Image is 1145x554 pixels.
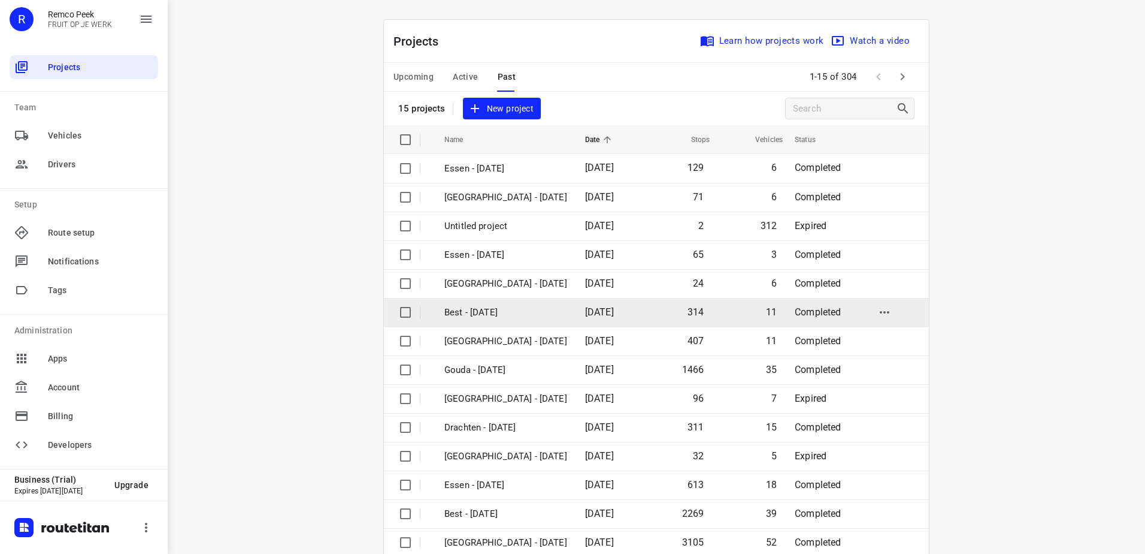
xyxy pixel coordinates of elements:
p: Gemeente Rotterdam - Monday [444,450,567,463]
div: Account [10,375,158,399]
span: 3105 [682,537,704,548]
span: Stops [676,133,710,147]
span: Active [453,70,478,85]
span: [DATE] [585,306,614,318]
div: Tags [10,278,158,302]
span: 24 [693,278,704,289]
span: [DATE] [585,278,614,289]
span: Drivers [48,158,153,171]
span: Past [498,70,516,85]
span: Account [48,381,153,394]
span: 1466 [682,364,704,375]
span: Completed [795,421,841,433]
span: Vehicles [48,130,153,142]
span: Vehicles [740,133,783,147]
span: 311 [687,421,704,433]
p: Expires [DATE][DATE] [14,487,105,495]
p: Zwolle - Monday [444,536,567,550]
span: Developers [48,439,153,451]
input: Search projects [793,100,896,118]
span: 65 [693,249,704,260]
span: Projects [48,61,153,74]
div: Billing [10,404,158,428]
p: Best - Monday [444,507,567,521]
span: Completed [795,364,841,375]
span: Name [444,133,479,147]
span: 3 [771,249,777,260]
p: Best - [DATE] [444,306,567,320]
span: 71 [693,191,704,203]
span: 96 [693,393,704,404]
span: Completed [795,191,841,203]
span: 2 [698,220,704,231]
div: Search [896,101,914,116]
div: Route setup [10,221,158,245]
span: Completed [795,249,841,260]
span: [DATE] [585,220,614,231]
div: Projects [10,55,158,79]
span: 1-15 of 304 [805,64,862,90]
p: Gemeente Rotterdam - Tuesday [444,392,567,406]
div: R [10,7,34,31]
span: Expired [795,393,826,404]
span: Route setup [48,227,153,239]
span: [DATE] [585,450,614,462]
div: Apps [10,347,158,371]
span: [DATE] [585,537,614,548]
p: [GEOGRAPHIC_DATA] - [DATE] [444,335,567,348]
span: Billing [48,410,153,423]
span: New project [470,101,534,116]
span: [DATE] [585,249,614,260]
p: Essen - Wednesday [444,162,567,176]
span: [DATE] [585,335,614,347]
p: FRUIT OP JE WERK [48,20,112,29]
span: Notifications [48,255,153,268]
p: Administration [14,324,158,337]
span: Upcoming [393,70,434,85]
p: Gouda - Tuesday [444,363,567,377]
span: Completed [795,278,841,289]
button: Upgrade [105,474,158,496]
span: 312 [761,220,777,231]
span: 5 [771,450,777,462]
span: Status [795,133,831,147]
span: [DATE] [585,479,614,490]
p: Essen - [DATE] [444,248,567,262]
span: Expired [795,450,826,462]
span: Completed [795,335,841,347]
p: Business (Trial) [14,475,105,484]
div: Developers [10,433,158,457]
span: 613 [687,479,704,490]
span: Expired [795,220,826,231]
span: 407 [687,335,704,347]
span: 11 [766,306,777,318]
span: Tags [48,284,153,297]
span: [DATE] [585,508,614,519]
span: 11 [766,335,777,347]
p: Essen - Monday [444,478,567,492]
p: Team [14,101,158,114]
span: Completed [795,508,841,519]
p: 15 projects [398,103,446,114]
span: Completed [795,306,841,318]
div: Drivers [10,152,158,176]
div: Vehicles [10,124,158,147]
span: 15 [766,421,777,433]
p: Drachten - Tuesday [444,421,567,435]
span: Previous Page [867,65,890,89]
p: Untitled project [444,219,567,233]
p: Setup [14,198,158,211]
span: 129 [687,162,704,173]
span: 35 [766,364,777,375]
p: Remco Peek [48,10,112,19]
span: 32 [693,450,704,462]
span: 6 [771,162,777,173]
span: Completed [795,162,841,173]
span: 2269 [682,508,704,519]
span: 18 [766,479,777,490]
p: Antwerpen - Wednesday [444,191,567,204]
span: [DATE] [585,393,614,404]
span: [DATE] [585,421,614,433]
span: 39 [766,508,777,519]
span: Upgrade [114,480,149,490]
